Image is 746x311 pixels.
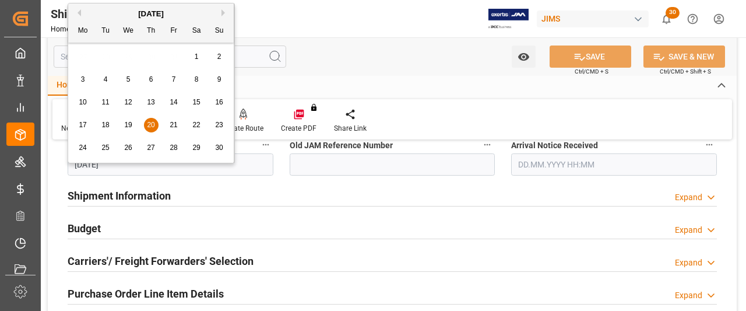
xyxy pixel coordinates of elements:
div: Expand [675,224,702,236]
div: Choose Tuesday, November 25th, 2025 [98,141,113,155]
span: 7 [172,75,176,83]
div: Choose Monday, November 24th, 2025 [76,141,90,155]
span: 22 [192,121,200,129]
div: Choose Tuesday, November 11th, 2025 [98,95,113,110]
div: Choose Thursday, November 20th, 2025 [144,118,159,132]
div: Th [144,24,159,39]
button: Previous Month [74,9,81,16]
span: 19 [124,121,132,129]
h2: Shipment Information [68,188,171,204]
div: Expand [675,257,702,269]
div: Choose Wednesday, November 5th, 2025 [121,72,136,87]
div: Create Route [223,123,263,134]
span: 11 [101,98,109,106]
span: 24 [79,144,86,152]
button: open menu [512,46,536,68]
span: 20 [147,121,154,129]
div: Choose Saturday, November 15th, 2025 [189,95,204,110]
div: Expand [675,191,702,204]
span: 8 [195,75,199,83]
span: 16 [215,98,223,106]
div: Shipment Booking [51,5,194,23]
input: DD.MM.YYYY HH:MM [511,153,717,176]
div: Expand [675,289,702,302]
span: Ctrl/CMD + Shift + S [660,67,711,76]
div: Choose Monday, November 3rd, 2025 [76,72,90,87]
span: 18 [101,121,109,129]
div: Choose Saturday, November 8th, 2025 [189,72,204,87]
span: Ctrl/CMD + S [575,67,608,76]
div: Choose Sunday, November 23rd, 2025 [212,118,227,132]
img: Exertis%20JAM%20-%20Email%20Logo.jpg_1722504956.jpg [488,9,529,29]
button: SAVE & NEW [643,46,725,68]
span: 29 [192,144,200,152]
div: Choose Friday, November 7th, 2025 [167,72,181,87]
span: 4 [104,75,108,83]
span: 3 [81,75,85,83]
span: 21 [170,121,177,129]
button: Next Month [221,9,228,16]
span: 30 [215,144,223,152]
span: 13 [147,98,154,106]
div: Choose Friday, November 21st, 2025 [167,118,181,132]
div: Choose Tuesday, November 4th, 2025 [98,72,113,87]
span: 10 [79,98,86,106]
span: 27 [147,144,154,152]
h2: Carriers'/ Freight Forwarders' Selection [68,253,254,269]
button: JIMS [537,8,653,30]
div: Choose Thursday, November 13th, 2025 [144,95,159,110]
h2: Purchase Order Line Item Details [68,286,224,302]
h2: Budget [68,221,101,236]
div: Choose Wednesday, November 26th, 2025 [121,141,136,155]
div: Choose Wednesday, November 19th, 2025 [121,118,136,132]
div: New Form [61,123,94,134]
span: 25 [101,144,109,152]
span: 28 [170,144,177,152]
div: Choose Monday, November 10th, 2025 [76,95,90,110]
span: 6 [149,75,153,83]
div: month 2025-11 [72,46,231,159]
div: Choose Monday, November 17th, 2025 [76,118,90,132]
div: Tu [98,24,113,39]
div: [DATE] [68,8,234,20]
div: Choose Saturday, November 29th, 2025 [189,141,204,155]
div: Choose Saturday, November 22nd, 2025 [189,118,204,132]
button: Arrival Notice Received [702,137,717,152]
button: Help Center [680,6,706,32]
span: Old JAM Reference Number [290,139,393,152]
span: 2 [217,53,221,61]
button: Old JAM Reference Number [480,137,495,152]
div: Choose Tuesday, November 18th, 2025 [98,118,113,132]
div: Su [212,24,227,39]
div: Sa [189,24,204,39]
div: Mo [76,24,90,39]
input: Search Fields [54,46,286,68]
div: We [121,24,136,39]
span: 30 [666,7,680,19]
a: Home [51,25,70,33]
span: 26 [124,144,132,152]
div: Choose Friday, November 28th, 2025 [167,141,181,155]
div: Choose Thursday, November 6th, 2025 [144,72,159,87]
div: Choose Sunday, November 9th, 2025 [212,72,227,87]
button: Ready Date * [258,137,273,152]
div: Home [48,76,87,96]
span: 14 [170,98,177,106]
span: 1 [195,53,199,61]
span: 9 [217,75,221,83]
div: Choose Sunday, November 2nd, 2025 [212,50,227,64]
div: Choose Thursday, November 27th, 2025 [144,141,159,155]
div: Share Link [334,123,367,134]
span: 12 [124,98,132,106]
button: SAVE [550,46,631,68]
span: Arrival Notice Received [511,139,598,152]
span: 23 [215,121,223,129]
span: 15 [192,98,200,106]
div: JIMS [537,11,649,27]
div: Choose Wednesday, November 12th, 2025 [121,95,136,110]
div: Choose Sunday, November 30th, 2025 [212,141,227,155]
div: Choose Sunday, November 16th, 2025 [212,95,227,110]
div: Fr [167,24,181,39]
button: show 30 new notifications [653,6,680,32]
div: Choose Saturday, November 1st, 2025 [189,50,204,64]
